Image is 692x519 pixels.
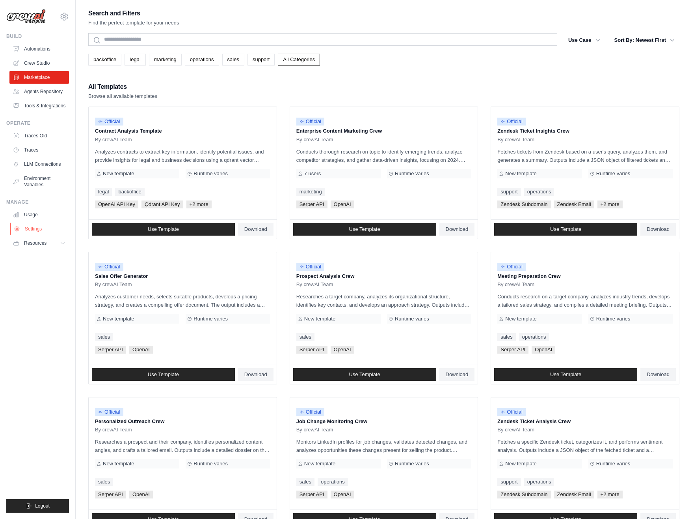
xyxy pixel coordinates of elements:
[186,200,212,208] span: +2 more
[296,292,472,309] p: Researches a target company, analyzes its organizational structure, identifies key contacts, and ...
[9,158,69,171] a: LLM Connections
[95,478,113,486] a: sales
[129,491,153,498] span: OpenAI
[296,281,333,288] span: By crewAI Team
[103,461,134,467] span: New template
[95,333,113,341] a: sales
[95,281,132,288] span: By crewAI Team
[497,491,551,498] span: Zendesk Subdomain
[524,478,554,486] a: operations
[9,172,69,191] a: Environment Variables
[148,226,179,232] span: Use Template
[497,263,526,271] span: Official
[95,438,270,454] p: Researches a prospect and their company, identifies personalized content angles, and crafts a tai...
[564,33,605,47] button: Use Case
[149,54,182,66] a: marketing
[497,281,534,288] span: By crewAI Team
[296,418,472,425] p: Job Change Monitoring Crew
[395,461,429,467] span: Runtime varies
[88,54,121,66] a: backoffice
[304,171,321,177] span: 7 users
[550,371,581,378] span: Use Template
[6,199,69,205] div: Manage
[596,171,631,177] span: Runtime varies
[296,427,333,433] span: By crewAI Team
[103,171,134,177] span: New template
[9,71,69,84] a: Marketplace
[554,491,594,498] span: Zendesk Email
[278,54,320,66] a: All Categories
[293,368,436,381] a: Use Template
[497,408,526,416] span: Official
[95,292,270,309] p: Analyzes customer needs, selects suitable products, develops a pricing strategy, and creates a co...
[497,127,673,135] p: Zendesk Ticket Insights Crew
[331,346,354,354] span: OpenAI
[296,137,333,143] span: By crewAI Team
[129,346,153,354] span: OpenAI
[296,148,472,164] p: Conducts thorough research on topic to identify emerging trends, analyze competitor strategies, a...
[238,368,273,381] a: Download
[318,478,348,486] a: operations
[141,200,183,208] span: Qdrant API Key
[244,371,267,378] span: Download
[497,346,528,354] span: Serper API
[505,461,536,467] span: New template
[647,226,670,232] span: Download
[115,188,144,196] a: backoffice
[95,491,126,498] span: Serper API
[497,333,515,341] a: sales
[331,200,354,208] span: OpenAI
[296,333,314,341] a: sales
[494,223,637,236] a: Use Template
[95,188,112,196] a: legal
[95,118,123,126] span: Official
[296,200,327,208] span: Serper API
[88,8,179,19] h2: Search and Filters
[494,368,637,381] a: Use Template
[640,368,676,381] a: Download
[497,438,673,454] p: Fetches a specific Zendesk ticket, categorizes it, and performs sentiment analysis. Outputs inclu...
[92,368,235,381] a: Use Template
[9,129,69,142] a: Traces Old
[247,54,275,66] a: support
[519,333,549,341] a: operations
[395,316,429,322] span: Runtime varies
[95,200,138,208] span: OpenAI API Key
[296,478,314,486] a: sales
[296,346,327,354] span: Serper API
[9,85,69,98] a: Agents Repository
[331,491,354,498] span: OpenAI
[640,223,676,236] a: Download
[9,57,69,69] a: Crew Studio
[497,118,526,126] span: Official
[35,503,50,509] span: Logout
[296,408,325,416] span: Official
[296,438,472,454] p: Monitors LinkedIn profiles for job changes, validates detected changes, and analyzes opportunitie...
[296,263,325,271] span: Official
[532,346,555,354] span: OpenAI
[349,226,380,232] span: Use Template
[647,371,670,378] span: Download
[439,223,475,236] a: Download
[9,99,69,112] a: Tools & Integrations
[193,171,228,177] span: Runtime varies
[24,240,47,246] span: Resources
[497,292,673,309] p: Conducts research on a target company, analyzes industry trends, develops a tailored sales strate...
[6,499,69,513] button: Logout
[6,120,69,126] div: Operate
[103,316,134,322] span: New template
[148,371,179,378] span: Use Template
[296,272,472,280] p: Prospect Analysis Crew
[10,223,70,235] a: Settings
[125,54,145,66] a: legal
[505,316,536,322] span: New template
[185,54,219,66] a: operations
[95,263,123,271] span: Official
[296,491,327,498] span: Serper API
[9,237,69,249] button: Resources
[497,418,673,425] p: Zendesk Ticket Analysis Crew
[9,208,69,221] a: Usage
[92,223,235,236] a: Use Template
[193,461,228,467] span: Runtime varies
[497,188,521,196] a: support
